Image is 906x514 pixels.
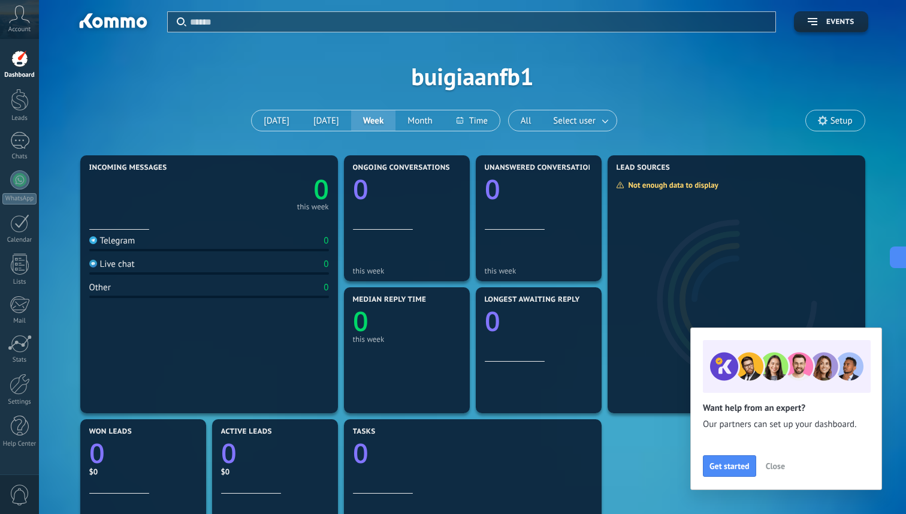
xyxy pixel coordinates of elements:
[2,278,37,286] div: Lists
[2,153,37,161] div: Chats
[760,457,790,475] button: Close
[324,282,328,293] div: 0
[826,18,854,26] span: Events
[616,180,727,190] div: Not enough data to display
[324,258,328,270] div: 0
[89,435,105,471] text: 0
[2,236,37,244] div: Calendar
[2,193,37,205] div: WhatsApp
[830,116,853,126] span: Setup
[2,317,37,325] div: Mail
[353,164,450,172] span: Ongoing conversations
[543,110,616,131] button: Select user
[2,115,37,122] div: Leads
[2,398,37,406] div: Settings
[89,467,197,477] div: $0
[353,303,369,339] text: 0
[353,171,369,208] text: 0
[221,435,237,471] text: 0
[324,235,328,247] div: 0
[89,435,197,471] a: 0
[89,164,167,172] span: Incoming messages
[485,303,500,339] text: 0
[709,462,750,470] span: Get started
[89,428,132,436] span: Won leads
[766,462,785,470] span: Close
[485,296,580,304] span: Longest awaiting reply
[301,110,351,131] button: [DATE]
[297,204,329,210] div: this week
[221,435,329,471] a: 0
[351,110,396,131] button: Week
[353,435,593,471] a: 0
[2,440,37,448] div: Help Center
[485,164,598,172] span: Unanswered conversations
[509,110,543,131] button: All
[209,171,329,208] a: 0
[8,26,31,34] span: Account
[353,435,369,471] text: 0
[551,113,597,129] span: Select user
[485,171,500,208] text: 0
[485,266,593,275] div: this week
[445,110,500,131] button: Time
[617,164,670,172] span: Lead Sources
[353,266,461,275] div: this week
[794,11,868,32] button: Events
[89,260,97,267] img: Live chat
[89,282,111,293] div: Other
[89,235,135,247] div: Telegram
[703,419,869,431] span: Our partners can set up your dashboard.
[353,296,427,304] span: Median reply time
[2,71,37,79] div: Dashboard
[395,110,444,131] button: Month
[221,428,272,436] span: Active leads
[2,356,37,364] div: Stats
[313,171,329,208] text: 0
[89,236,97,244] img: Telegram
[703,455,756,477] button: Get started
[353,428,376,436] span: Tasks
[703,402,869,414] h2: Want help from an expert?
[221,467,329,477] div: $0
[89,258,135,270] div: Live chat
[353,335,461,344] div: this week
[252,110,301,131] button: [DATE]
